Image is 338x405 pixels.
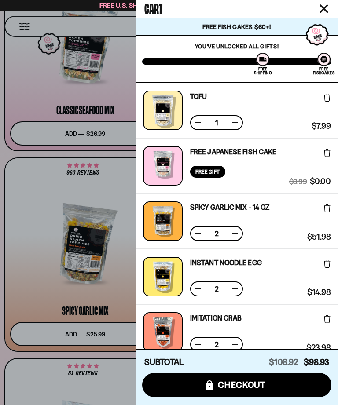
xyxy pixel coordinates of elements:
div: Free Shipping [254,67,271,75]
span: 2 [209,341,224,348]
span: $7.99 [312,122,331,130]
div: Free Fishcakes [313,67,334,75]
button: Close cart [317,2,331,15]
div: Free Gift [190,166,225,178]
span: $23.98 [306,344,331,352]
span: 2 [209,285,224,292]
span: 2 [209,230,224,237]
span: $108.92 [269,357,298,367]
span: $14.98 [307,288,331,296]
a: Free Japanese Fish Cake [190,148,276,155]
a: Spicy Garlic Mix - 14 oz [190,204,269,211]
span: Free Fish Cakes $60+! [202,23,271,31]
span: checkout [218,380,266,390]
button: checkout [142,373,331,397]
span: $0.00 [310,178,331,186]
a: Tofu [190,93,207,100]
a: Instant Noodle Egg [190,259,262,266]
h4: Subtotal [144,358,184,367]
span: $9.99 [289,178,307,186]
span: 1 [209,119,224,126]
span: Free U.S. Shipping on Orders over $40 🍜 [99,1,239,10]
p: You've unlocked all gifts! [142,43,331,50]
span: $51.98 [307,233,331,241]
a: Imitation Crab [190,314,242,321]
span: $98.93 [304,357,329,367]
